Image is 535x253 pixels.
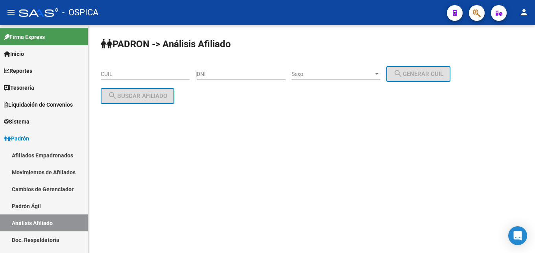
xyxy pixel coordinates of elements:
mat-icon: search [393,69,403,78]
button: Buscar afiliado [101,88,174,104]
span: Generar CUIL [393,70,443,78]
span: Inicio [4,50,24,58]
span: Sistema [4,117,30,126]
span: Padrón [4,134,29,143]
mat-icon: person [519,7,529,17]
span: Liquidación de Convenios [4,100,73,109]
mat-icon: search [108,91,117,100]
span: Buscar afiliado [108,92,167,100]
span: Tesorería [4,83,34,92]
span: - OSPICA [62,4,98,21]
span: Sexo [291,71,373,78]
span: Firma Express [4,33,45,41]
mat-icon: menu [6,7,16,17]
span: Reportes [4,66,32,75]
div: | [196,71,456,77]
strong: PADRON -> Análisis Afiliado [101,39,231,50]
div: Open Intercom Messenger [508,226,527,245]
button: Generar CUIL [386,66,450,82]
